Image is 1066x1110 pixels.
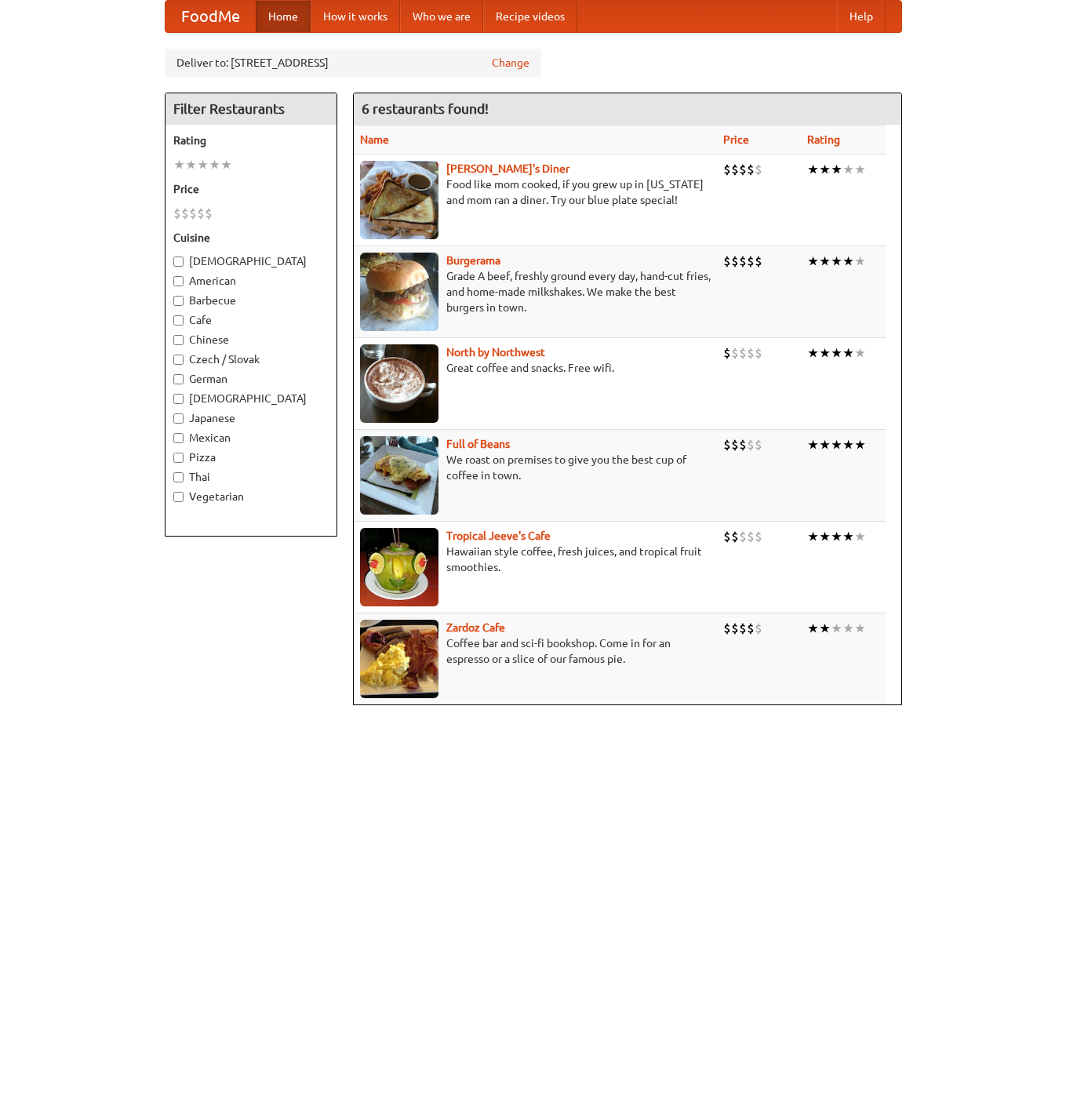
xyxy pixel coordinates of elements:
[807,620,819,637] li: ★
[165,49,541,77] div: Deliver to: [STREET_ADDRESS]
[807,344,819,362] li: ★
[446,621,505,634] a: Zardoz Cafe
[731,161,739,178] li: $
[173,156,185,173] li: ★
[747,161,755,178] li: $
[819,344,831,362] li: ★
[739,528,747,545] li: $
[807,528,819,545] li: ★
[173,489,329,504] label: Vegetarian
[360,177,711,208] p: Food like mom cooked, if you grew up in [US_STATE] and mom ran a diner. Try our blue plate special!
[807,161,819,178] li: ★
[731,253,739,270] li: $
[173,273,329,289] label: American
[173,133,329,148] h5: Rating
[173,293,329,308] label: Barbecue
[173,374,184,384] input: German
[360,528,438,606] img: jeeves.jpg
[819,436,831,453] li: ★
[173,394,184,404] input: [DEMOGRAPHIC_DATA]
[854,253,866,270] li: ★
[360,161,438,239] img: sallys.jpg
[446,162,569,175] a: [PERSON_NAME]'s Diner
[723,620,731,637] li: $
[446,530,551,542] a: Tropical Jeeve's Cafe
[197,156,209,173] li: ★
[739,436,747,453] li: $
[731,436,739,453] li: $
[360,133,389,146] a: Name
[807,133,840,146] a: Rating
[173,469,329,485] label: Thai
[747,528,755,545] li: $
[173,181,329,197] h5: Price
[173,453,184,463] input: Pizza
[807,253,819,270] li: ★
[209,156,220,173] li: ★
[842,620,854,637] li: ★
[173,315,184,326] input: Cafe
[360,452,711,483] p: We roast on premises to give you the best cup of coffee in town.
[739,161,747,178] li: $
[739,253,747,270] li: $
[819,161,831,178] li: ★
[755,344,762,362] li: $
[831,436,842,453] li: ★
[446,346,545,358] a: North by Northwest
[173,276,184,286] input: American
[362,101,489,116] ng-pluralize: 6 restaurants found!
[446,254,500,267] a: Burgerama
[831,161,842,178] li: ★
[173,257,184,267] input: [DEMOGRAPHIC_DATA]
[755,253,762,270] li: $
[755,436,762,453] li: $
[747,344,755,362] li: $
[185,156,197,173] li: ★
[723,528,731,545] li: $
[755,161,762,178] li: $
[819,620,831,637] li: ★
[842,161,854,178] li: ★
[173,413,184,424] input: Japanese
[181,205,189,222] li: $
[854,344,866,362] li: ★
[739,620,747,637] li: $
[755,620,762,637] li: $
[831,528,842,545] li: ★
[747,620,755,637] li: $
[311,1,400,32] a: How it works
[360,268,711,315] p: Grade A beef, freshly ground every day, hand-cut fries, and home-made milkshakes. We make the bes...
[173,230,329,246] h5: Cuisine
[731,528,739,545] li: $
[831,253,842,270] li: ★
[755,528,762,545] li: $
[837,1,886,32] a: Help
[360,620,438,698] img: zardoz.jpg
[166,1,256,32] a: FoodMe
[731,620,739,637] li: $
[723,133,749,146] a: Price
[173,391,329,406] label: [DEMOGRAPHIC_DATA]
[492,55,529,71] a: Change
[842,253,854,270] li: ★
[173,253,329,269] label: [DEMOGRAPHIC_DATA]
[173,335,184,345] input: Chinese
[831,344,842,362] li: ★
[173,332,329,348] label: Chinese
[854,620,866,637] li: ★
[220,156,232,173] li: ★
[842,344,854,362] li: ★
[854,528,866,545] li: ★
[360,544,711,575] p: Hawaiian style coffee, fresh juices, and tropical fruit smoothies.
[173,351,329,367] label: Czech / Slovak
[831,620,842,637] li: ★
[173,472,184,482] input: Thai
[446,438,510,450] a: Full of Beans
[723,161,731,178] li: $
[173,355,184,365] input: Czech / Slovak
